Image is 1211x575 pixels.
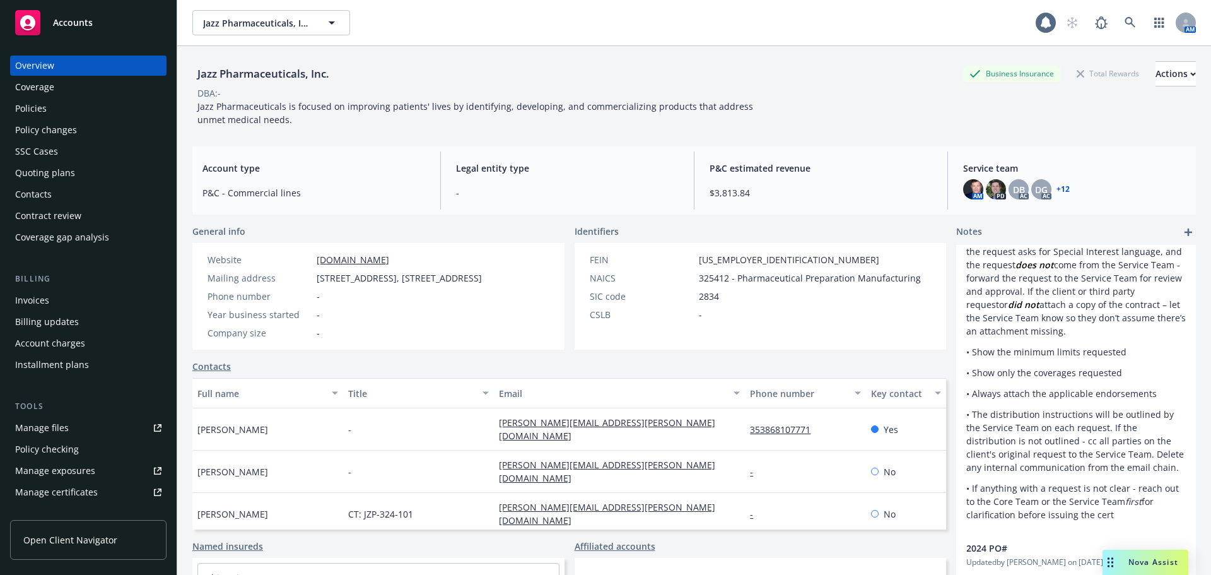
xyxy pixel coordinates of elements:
span: Open Client Navigator [23,533,117,547]
em: first [1125,495,1142,507]
span: Yes [884,423,898,436]
span: No [884,465,896,478]
a: [PERSON_NAME][EMAIL_ADDRESS][PERSON_NAME][DOMAIN_NAME] [499,501,715,526]
em: does not [1015,259,1054,271]
div: Policy changes [15,120,77,140]
div: Year business started [208,308,312,321]
a: Policy changes [10,120,167,140]
div: Total Rewards [1070,66,1145,81]
a: Contacts [10,184,167,205]
p: • Always attach the applicable endorsements [966,387,1186,400]
span: Notes [956,225,982,240]
div: Policy checking [15,439,79,459]
span: Jazz Pharmaceuticals is focused on improving patients' lives by identifying, developing, and comm... [197,100,756,126]
a: Named insureds [192,540,263,553]
a: Manage files [10,418,167,438]
span: - [348,423,351,436]
div: Installment plans [15,355,89,375]
div: Account charges [15,333,85,353]
a: - [750,508,763,520]
span: DB [1013,183,1025,196]
a: [PERSON_NAME][EMAIL_ADDRESS][PERSON_NAME][DOMAIN_NAME] [499,459,715,484]
a: Contacts [192,360,231,373]
div: Mailing address [208,271,312,285]
div: Billing updates [15,312,79,332]
div: Business Insurance [963,66,1060,81]
p: • Show the minimum limits requested [966,345,1186,359]
a: Overview [10,56,167,76]
p: • The distribution instructions will be outlined by the Service Team on each request. If the dist... [966,408,1186,474]
div: SIC code [590,290,694,303]
p: • Show only the coverages requested [966,366,1186,379]
span: Updated by [PERSON_NAME] on [DATE] 11:43 AM [966,557,1186,568]
span: [PERSON_NAME] [197,423,268,436]
span: - [348,465,351,478]
span: - [699,308,702,321]
a: Switch app [1147,10,1172,35]
span: Service team [963,162,1186,175]
div: Billing [10,273,167,285]
div: Company size [208,326,312,340]
span: Nova Assist [1128,557,1178,567]
div: Website [208,253,312,266]
div: Title [348,387,475,400]
a: Installment plans [10,355,167,375]
div: Full name [197,387,324,400]
span: - [317,290,320,303]
a: Start snowing [1060,10,1085,35]
span: [PERSON_NAME] [197,507,268,521]
img: photo [986,179,1006,199]
span: Legal entity type [456,162,679,175]
span: General info [192,225,245,238]
div: -CertificatesUpdatedby [PERSON_NAME] on [DATE] 4:39 PMPROCESSING• If the request is not renewal r... [956,169,1196,531]
div: Manage exposures [15,461,95,481]
a: Coverage gap analysis [10,227,167,247]
div: CSLB [590,308,694,321]
button: Email [494,378,745,408]
div: Actions [1155,62,1196,86]
div: Manage certificates [15,482,98,502]
a: Account charges [10,333,167,353]
a: add [1181,225,1196,240]
span: P&C estimated revenue [710,162,932,175]
a: Policies [10,98,167,119]
div: Overview [15,56,54,76]
span: Accounts [53,18,93,28]
div: Quoting plans [15,163,75,183]
span: DG [1035,183,1048,196]
a: Manage claims [10,504,167,524]
span: [STREET_ADDRESS], [STREET_ADDRESS] [317,271,482,285]
div: Manage claims [15,504,79,524]
a: Manage certificates [10,482,167,502]
div: Coverage [15,77,54,97]
button: Key contact [866,378,946,408]
span: [PERSON_NAME] [197,465,268,478]
div: NAICS [590,271,694,285]
img: photo [963,179,983,199]
a: Affiliated accounts [575,540,655,553]
span: CT: JZP-324-101 [348,507,413,521]
span: 2834 [699,290,719,303]
div: Jazz Pharmaceuticals, Inc. [192,66,334,82]
span: P&C - Commercial lines [202,186,425,199]
button: Full name [192,378,343,408]
span: Identifiers [575,225,619,238]
div: Manage files [15,418,69,438]
span: 325412 - Pharmaceutical Preparation Manufacturing [699,271,921,285]
a: Manage exposures [10,461,167,481]
div: Tools [10,400,167,413]
div: Email [499,387,726,400]
button: Actions [1155,61,1196,86]
span: 2024 PO# [966,542,1153,555]
div: Invoices [15,290,49,311]
button: Phone number [745,378,865,408]
div: Drag to move [1103,550,1118,575]
a: [PERSON_NAME][EMAIL_ADDRESS][PERSON_NAME][DOMAIN_NAME] [499,417,715,442]
div: Contract review [15,206,81,226]
button: Title [343,378,494,408]
span: - [317,308,320,321]
em: did not [1008,299,1039,311]
a: +12 [1056,186,1070,193]
a: [DOMAIN_NAME] [317,254,389,266]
